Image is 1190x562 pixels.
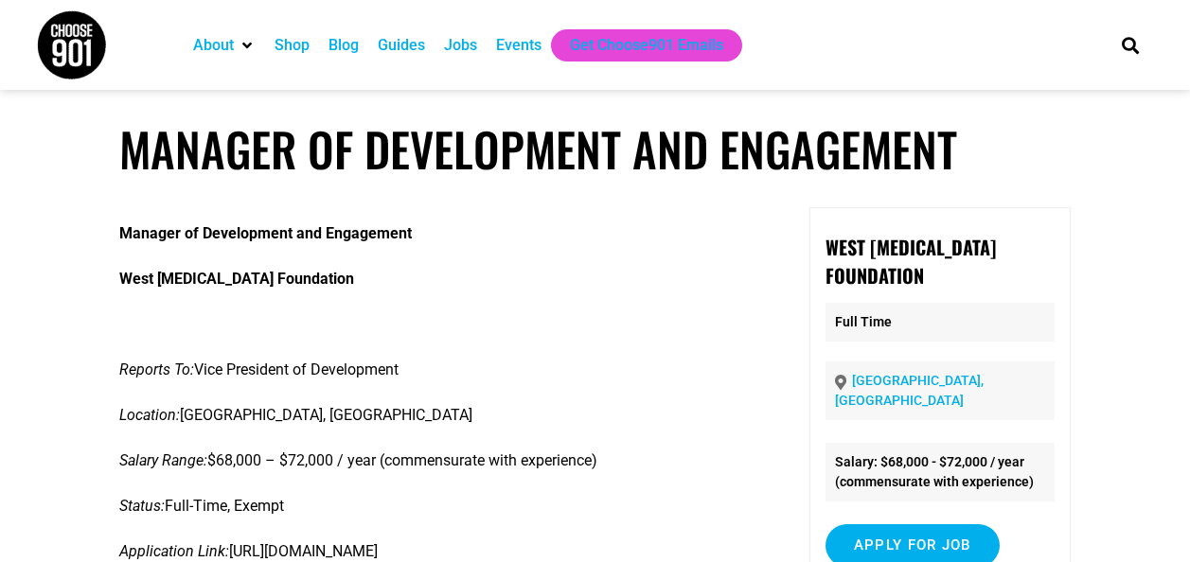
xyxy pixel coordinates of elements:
[826,443,1055,501] li: Salary: $68,000 - $72,000 / year (commensurate with experience)
[496,34,542,57] a: Events
[835,373,984,408] a: [GEOGRAPHIC_DATA], [GEOGRAPHIC_DATA]
[119,449,762,472] p: $68,000 – $72,000 / year (commensurate with experience)
[826,303,1055,342] p: Full Time
[570,34,723,57] a: Get Choose901 Emails
[119,121,1072,177] h1: Manager of Development and Engagement
[119,224,412,242] strong: Manager of Development and Engagement
[119,359,762,381] p: Vice President of Development
[119,451,207,469] em: Salary Range:
[193,34,234,57] a: About
[184,29,1089,61] nav: Main nav
[119,495,762,518] p: Full-Time, Exempt
[1114,29,1146,61] div: Search
[826,233,996,290] strong: West [MEDICAL_DATA] Foundation
[119,497,165,515] em: Status:
[184,29,265,61] div: About
[119,404,762,427] p: [GEOGRAPHIC_DATA], [GEOGRAPHIC_DATA]
[378,34,425,57] a: Guides
[275,34,310,57] a: Shop
[119,542,229,560] em: Application Link:
[444,34,477,57] a: Jobs
[329,34,359,57] a: Blog
[119,406,180,424] em: Location:
[119,360,194,378] em: Reports To:
[119,270,354,288] strong: West [MEDICAL_DATA] Foundation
